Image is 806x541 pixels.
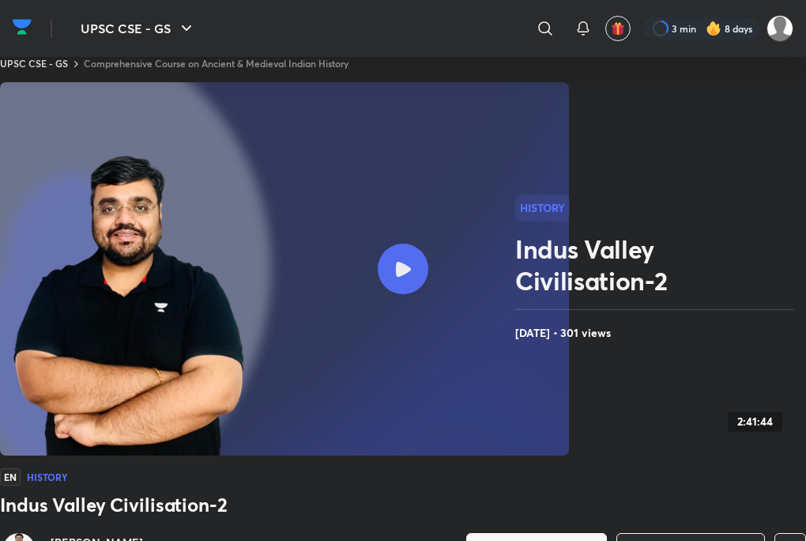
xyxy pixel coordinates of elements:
[27,472,68,482] h4: History
[766,15,793,42] img: Ayush Kumar
[13,15,32,43] a: Company Logo
[706,21,721,36] img: streak
[737,415,773,429] h4: 2:41:44
[515,323,800,343] h4: [DATE] • 301 views
[71,13,205,44] button: UPSC CSE - GS
[605,16,631,41] button: avatar
[515,233,800,297] h2: Indus Valley Civilisation-2
[611,21,625,36] img: avatar
[84,57,348,70] a: Comprehensive Course on Ancient & Medieval Indian History
[13,15,32,39] img: Company Logo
